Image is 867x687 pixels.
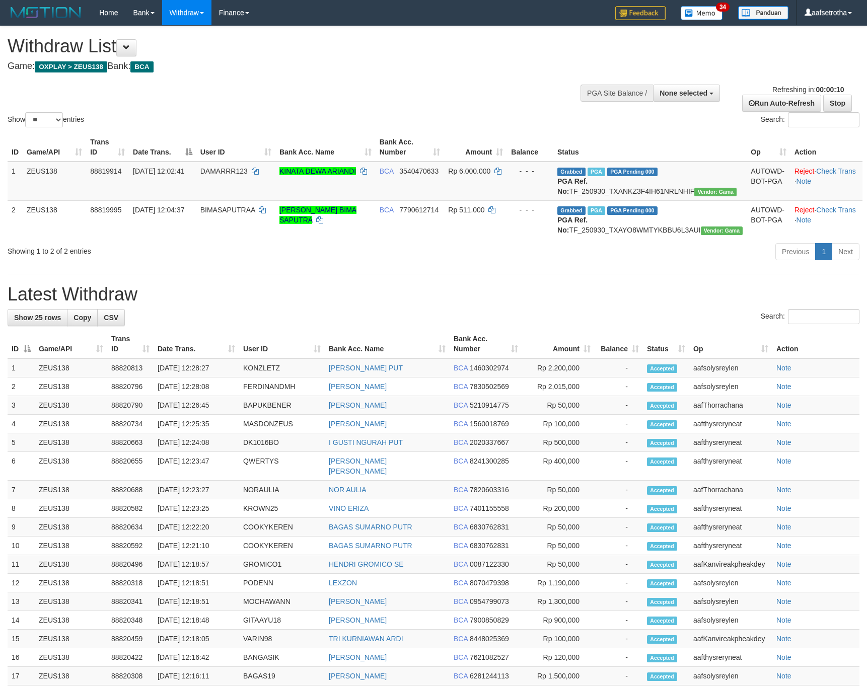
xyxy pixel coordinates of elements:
[35,377,107,396] td: ZEUS138
[647,635,677,644] span: Accepted
[776,560,791,568] a: Note
[607,168,658,176] span: PGA Pending
[772,86,844,94] span: Refreshing in:
[107,611,154,630] td: 88820348
[448,167,490,175] span: Rp 6.000.000
[329,364,403,372] a: [PERSON_NAME] PUT
[239,433,325,452] td: DK1016BO
[129,133,196,162] th: Date Trans.: activate to sort column descending
[607,206,658,215] span: PGA Pending
[470,616,509,624] span: Copy 7900850829 to clipboard
[154,358,239,377] td: [DATE] 12:28:27
[647,561,677,569] span: Accepted
[553,200,747,239] td: TF_250930_TXAYO8WMTYKBBU6L3AUI
[595,592,643,611] td: -
[8,630,35,648] td: 15
[595,518,643,537] td: -
[454,401,468,409] span: BCA
[832,243,859,260] a: Next
[376,133,445,162] th: Bank Acc. Number: activate to sort column ascending
[130,61,153,72] span: BCA
[689,396,772,415] td: aafThorrachana
[647,542,677,551] span: Accepted
[647,420,677,429] span: Accepted
[8,433,35,452] td: 5
[325,330,450,358] th: Bank Acc. Name: activate to sort column ascending
[738,6,788,20] img: panduan.png
[595,452,643,481] td: -
[329,597,387,605] a: [PERSON_NAME]
[595,537,643,555] td: -
[329,420,387,428] a: [PERSON_NAME]
[8,537,35,555] td: 10
[522,574,595,592] td: Rp 1,190,000
[35,481,107,499] td: ZEUS138
[329,383,387,391] a: [PERSON_NAME]
[689,499,772,518] td: aafthysreryneat
[595,415,643,433] td: -
[522,358,595,377] td: Rp 2,200,000
[790,200,862,239] td: · ·
[470,504,509,512] span: Copy 7401155558 to clipboard
[454,523,468,531] span: BCA
[35,415,107,433] td: ZEUS138
[107,537,154,555] td: 88820592
[470,523,509,531] span: Copy 6830762831 to clipboard
[701,226,743,235] span: Vendor URL: https://trx31.1velocity.biz
[35,518,107,537] td: ZEUS138
[776,616,791,624] a: Note
[14,314,61,322] span: Show 25 rows
[454,560,468,568] span: BCA
[444,133,507,162] th: Amount: activate to sort column ascending
[8,415,35,433] td: 4
[797,177,812,185] a: Note
[86,133,129,162] th: Trans ID: activate to sort column ascending
[154,518,239,537] td: [DATE] 12:22:20
[595,499,643,518] td: -
[647,364,677,373] span: Accepted
[329,616,387,624] a: [PERSON_NAME]
[507,133,553,162] th: Balance
[239,396,325,415] td: BAPUKBENER
[107,555,154,574] td: 88820496
[454,486,468,494] span: BCA
[154,611,239,630] td: [DATE] 12:18:48
[647,523,677,532] span: Accepted
[470,579,509,587] span: Copy 8070479398 to clipboard
[470,401,509,409] span: Copy 5210914775 to clipboard
[775,243,816,260] a: Previous
[239,555,325,574] td: GROMICO1
[74,314,91,322] span: Copy
[450,330,522,358] th: Bank Acc. Number: activate to sort column ascending
[35,396,107,415] td: ZEUS138
[239,611,325,630] td: GITAAYU18
[454,542,468,550] span: BCA
[90,167,121,175] span: 88819914
[107,630,154,648] td: 88820459
[35,592,107,611] td: ZEUS138
[776,579,791,587] a: Note
[239,574,325,592] td: PODENN
[790,133,862,162] th: Action
[595,574,643,592] td: -
[239,537,325,555] td: COOKYKEREN
[329,560,404,568] a: HENDRI GROMICO SE
[522,330,595,358] th: Amount: activate to sort column ascending
[747,162,790,201] td: AUTOWD-BOT-PGA
[35,330,107,358] th: Game/API: activate to sort column ascending
[35,611,107,630] td: ZEUS138
[470,438,509,446] span: Copy 2020337667 to clipboard
[553,133,747,162] th: Status
[8,481,35,499] td: 7
[776,542,791,550] a: Note
[8,5,84,20] img: MOTION_logo.png
[647,598,677,606] span: Accepted
[67,309,98,326] a: Copy
[595,555,643,574] td: -
[747,133,790,162] th: Op: activate to sort column ascending
[399,206,439,214] span: Copy 7790612714 to clipboard
[588,206,605,215] span: Marked by aafsolysreylen
[522,433,595,452] td: Rp 500,000
[107,377,154,396] td: 88820796
[107,499,154,518] td: 88820582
